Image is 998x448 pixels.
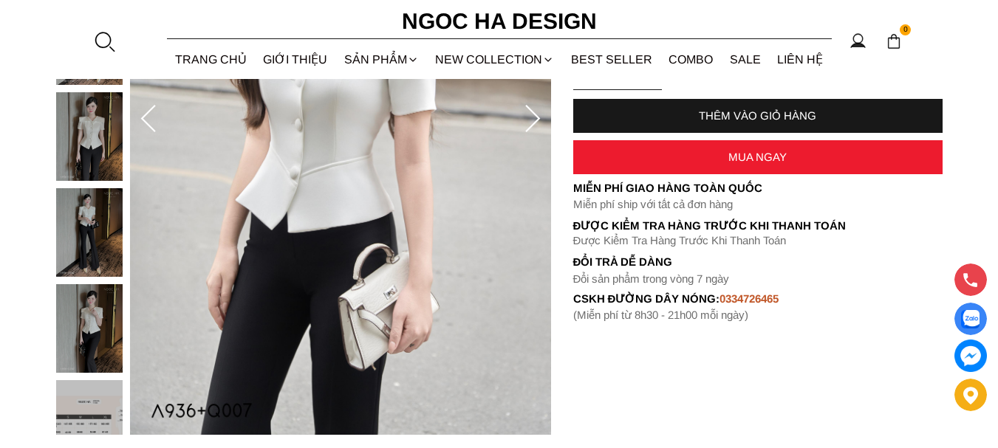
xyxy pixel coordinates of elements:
[961,310,980,328] img: Display image
[563,40,661,79] a: BEST SELLER
[167,40,256,79] a: TRANG CHỦ
[336,40,428,79] div: SẢN PHẨM
[255,40,336,79] a: GIỚI THIỆU
[573,182,762,194] font: Miễn phí giao hàng toàn quốc
[573,151,943,163] div: MUA NGAY
[56,188,123,277] img: Fiona Top_ Áo Vest Cách Điệu Cổ Ngang Vạt Chéo Tay Cộc Màu Trắng A936_mini_4
[56,92,123,181] img: Fiona Top_ Áo Vest Cách Điệu Cổ Ngang Vạt Chéo Tay Cộc Màu Trắng A936_mini_3
[660,40,722,79] a: Combo
[573,198,733,210] font: Miễn phí ship với tất cả đơn hàng
[573,272,730,285] font: Đổi sản phẩm trong vòng 7 ngày
[722,40,770,79] a: SALE
[56,284,123,373] img: Fiona Top_ Áo Vest Cách Điệu Cổ Ngang Vạt Chéo Tay Cộc Màu Trắng A936_mini_5
[720,292,779,305] font: 0334726465
[573,309,748,321] font: (Miễn phí từ 8h30 - 21h00 mỗi ngày)
[954,340,987,372] a: messenger
[573,109,943,122] div: THÊM VÀO GIỎ HÀNG
[573,234,943,247] p: Được Kiểm Tra Hàng Trước Khi Thanh Toán
[573,219,943,232] p: Được Kiểm Tra Hàng Trước Khi Thanh Toán
[954,303,987,335] a: Display image
[886,33,902,49] img: img-CART-ICON-ksit0nf1
[389,4,610,39] a: Ngoc Ha Design
[900,24,912,36] span: 0
[573,292,720,305] font: cskh đường dây nóng:
[573,255,943,268] h6: Đổi trả dễ dàng
[769,40,832,79] a: LIÊN HỆ
[427,40,563,79] a: NEW COLLECTION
